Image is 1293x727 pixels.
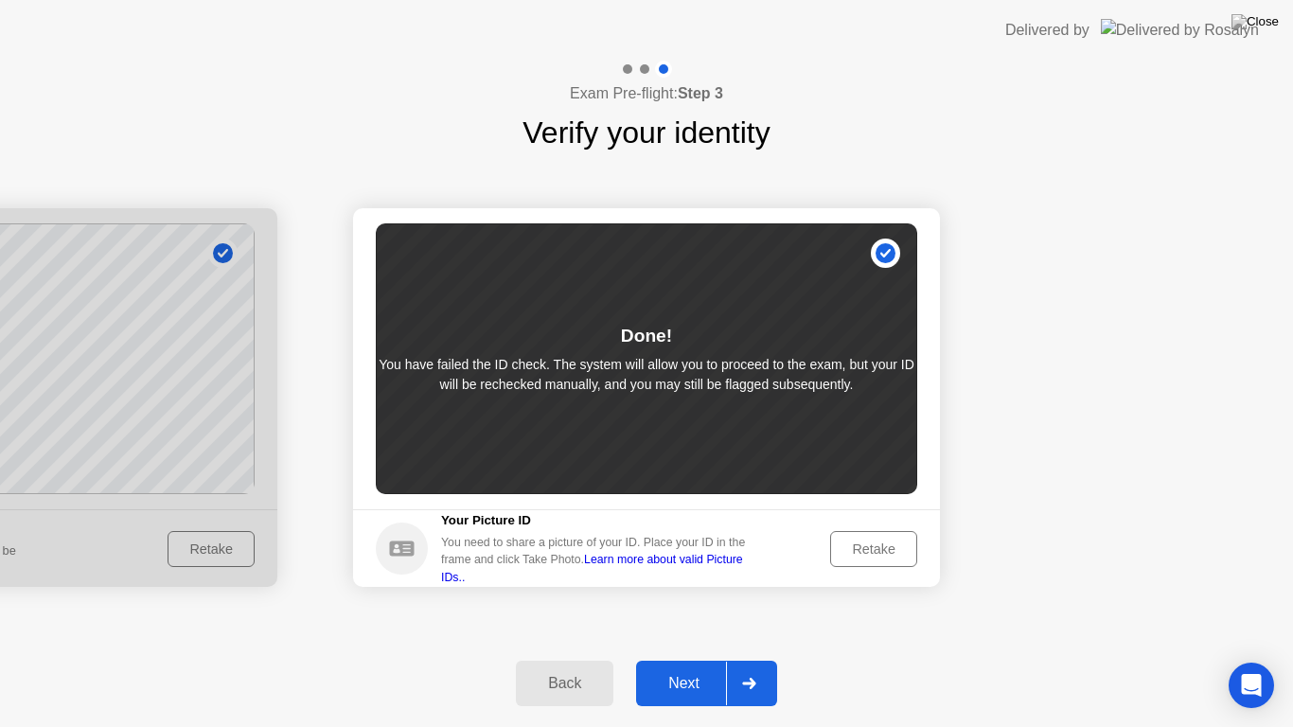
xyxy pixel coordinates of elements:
[570,82,723,105] h4: Exam Pre-flight:
[516,661,613,706] button: Back
[678,85,723,101] b: Step 3
[441,534,759,586] div: You need to share a picture of your ID. Place your ID in the frame and click Take Photo.
[522,675,608,692] div: Back
[376,355,917,395] p: You have failed the ID check. The system will allow you to proceed to the exam, but your ID will ...
[837,541,911,557] div: Retake
[1101,19,1259,41] img: Delivered by Rosalyn
[441,553,743,583] a: Learn more about valid Picture IDs..
[441,511,759,530] h5: Your Picture ID
[1229,663,1274,708] div: Open Intercom Messenger
[830,531,917,567] button: Retake
[636,661,777,706] button: Next
[621,323,672,350] div: Done!
[642,675,726,692] div: Next
[523,110,770,155] h1: Verify your identity
[1005,19,1089,42] div: Delivered by
[1231,14,1279,29] img: Close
